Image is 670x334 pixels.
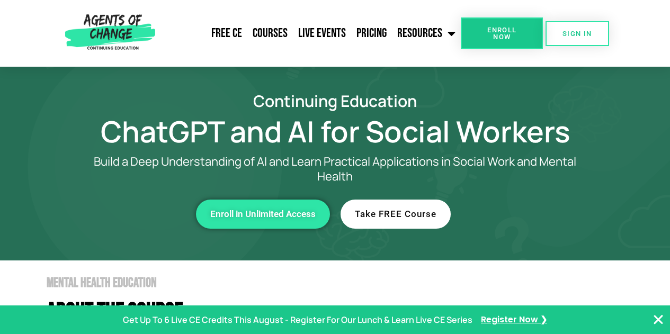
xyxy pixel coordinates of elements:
[33,93,637,109] h2: Continuing Education
[33,119,637,143] h1: ChatGPT and AI for Social Workers
[652,313,665,326] button: Close Banner
[461,17,543,49] a: Enroll Now
[159,20,461,47] nav: Menu
[210,210,316,219] span: Enroll in Unlimited Access
[47,276,637,290] h2: Mental Health Education
[123,312,472,328] p: Get Up To 6 Live CE Credits This August - Register For Our Lunch & Learn Live CE Series
[196,200,330,229] a: Enroll in Unlimited Access
[351,20,392,47] a: Pricing
[293,20,351,47] a: Live Events
[546,21,609,46] a: SIGN IN
[76,154,595,184] p: Build a Deep Understanding of AI and Learn Practical Applications in Social Work and Mental Health
[206,20,247,47] a: Free CE
[392,20,461,47] a: Resources
[562,30,592,37] span: SIGN IN
[478,26,526,40] span: Enroll Now
[341,200,451,229] a: Take FREE Course
[355,210,436,219] span: Take FREE Course
[47,300,637,324] h4: About The Course
[481,312,547,328] a: Register Now ❯
[247,20,293,47] a: Courses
